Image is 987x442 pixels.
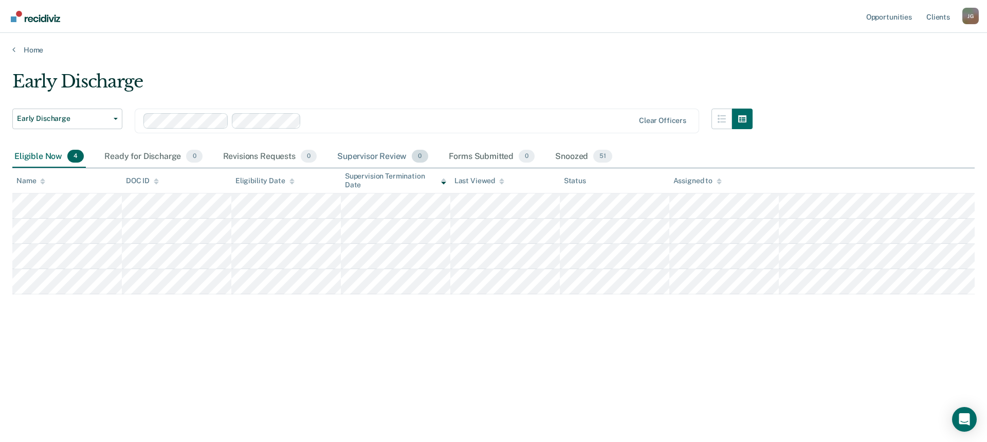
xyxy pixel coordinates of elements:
div: DOC ID [126,176,159,185]
div: Supervisor Review0 [335,146,430,168]
button: Early Discharge [12,109,122,129]
span: 0 [186,150,202,163]
div: Assigned to [673,176,722,185]
span: Early Discharge [17,114,109,123]
div: Eligible Now4 [12,146,86,168]
div: Revisions Requests0 [221,146,319,168]
div: Last Viewed [454,176,504,185]
div: Early Discharge [12,71,753,100]
img: Recidiviz [11,11,60,22]
span: 4 [67,150,84,163]
div: Name [16,176,45,185]
span: 0 [412,150,428,163]
div: Status [564,176,586,185]
a: Home [12,45,975,55]
div: Eligibility Date [235,176,295,185]
div: Snoozed51 [553,146,614,168]
div: Forms Submitted0 [447,146,537,168]
div: Supervision Termination Date [345,172,446,189]
span: 51 [593,150,612,163]
div: Clear officers [639,116,686,125]
span: 0 [301,150,317,163]
div: Open Intercom Messenger [952,407,977,432]
button: Profile dropdown button [962,8,979,24]
div: J G [962,8,979,24]
span: 0 [519,150,535,163]
div: Ready for Discharge0 [102,146,204,168]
